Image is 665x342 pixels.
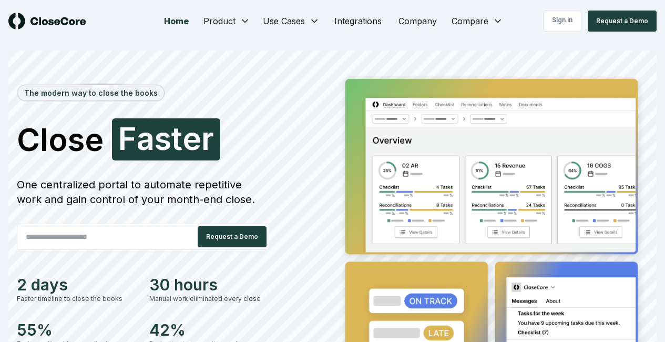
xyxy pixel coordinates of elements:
button: Request a Demo [588,11,657,32]
div: One centralized portal to automate repetitive work and gain control of your month-end close. [17,177,269,207]
span: Compare [452,15,488,27]
div: 2 days [17,275,137,294]
a: Home [156,11,197,32]
a: Integrations [326,11,390,32]
div: The modern way to close the books [18,85,164,100]
div: Faster timeline to close the books [17,294,137,304]
span: a [137,123,155,154]
div: Manual work eliminated every close [149,294,269,304]
span: Close [17,124,104,155]
span: e [182,123,201,154]
img: logo [8,13,86,29]
span: Use Cases [263,15,305,27]
div: 30 hours [149,275,269,294]
button: Request a Demo [198,226,267,247]
span: Product [203,15,236,27]
span: s [155,123,171,154]
a: Company [390,11,445,32]
button: Use Cases [257,11,326,32]
button: Compare [445,11,509,32]
span: F [118,123,137,154]
a: Sign in [543,11,581,32]
button: Product [197,11,257,32]
span: t [171,123,182,154]
div: 42% [149,320,269,339]
div: 55% [17,320,137,339]
span: r [201,123,214,154]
